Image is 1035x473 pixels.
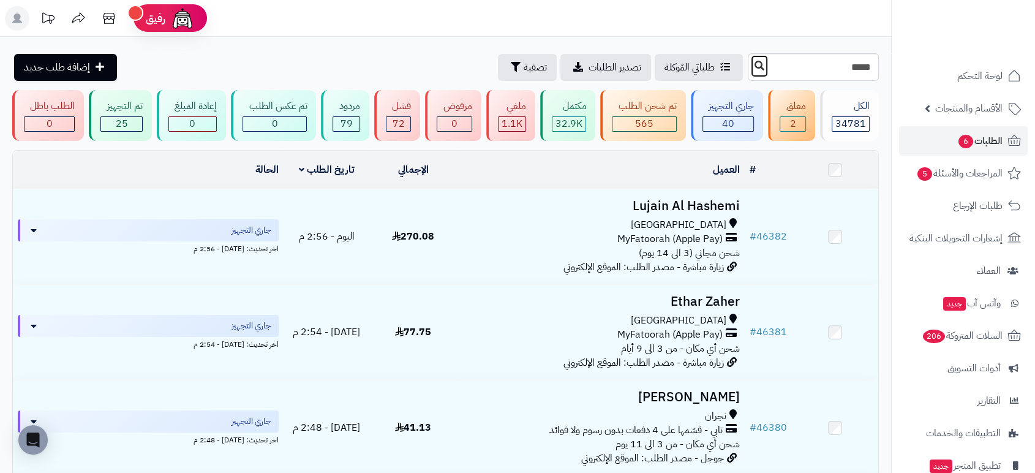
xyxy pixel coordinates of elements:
[688,90,766,141] a: جاري التجهيز 40
[750,162,756,177] a: #
[299,162,355,177] a: تاريخ الطلب
[615,437,740,452] span: شحن أي مكان - من 3 الى 11 يوم
[386,117,410,131] div: 72
[32,6,63,34] a: تحديثات المنصة
[942,295,1001,312] span: وآتس آب
[14,54,117,81] a: إضافة طلب جديد
[952,25,1023,51] img: logo-2.png
[621,341,740,356] span: شحن أي مكان - من 3 الى 9 أيام
[958,135,973,149] span: 6
[395,325,431,339] span: 77.75
[498,54,557,81] button: تصفية
[750,229,787,244] a: #46382
[168,99,217,113] div: إعادة المبلغ
[909,230,1003,247] span: إشعارات التحويلات البنكية
[395,420,431,435] span: 41.13
[231,224,271,236] span: جاري التجهيز
[10,90,86,141] a: الطلب باطل 0
[392,229,434,244] span: 270.08
[832,99,870,113] div: الكل
[18,241,279,254] div: اخر تحديث: [DATE] - 2:56 م
[703,117,753,131] div: 40
[631,314,726,328] span: [GEOGRAPHIC_DATA]
[899,61,1028,91] a: لوحة التحكم
[146,11,165,26] span: رفيق
[333,99,359,113] div: مردود
[154,90,228,141] a: إعادة المبلغ 0
[372,90,423,141] a: فشل 72
[101,117,141,131] div: 25
[953,197,1003,214] span: طلبات الإرجاع
[943,297,966,311] span: جديد
[899,224,1028,253] a: إشعارات التحويلات البنكية
[563,260,724,274] span: زيارة مباشرة - مصدر الطلب: الموقع الإلكتروني
[655,54,743,81] a: طلباتي المُوكلة
[398,162,429,177] a: الإجمالي
[713,162,740,177] a: العميل
[750,420,787,435] a: #46380
[189,116,195,131] span: 0
[116,116,128,131] span: 25
[635,116,653,131] span: 565
[243,99,307,113] div: تم عكس الطلب
[957,132,1003,149] span: الطلبات
[631,218,726,232] span: [GEOGRAPHIC_DATA]
[272,116,278,131] span: 0
[617,328,723,342] span: MyFatoorah (Apple Pay)
[24,117,74,131] div: 0
[549,423,723,437] span: تابي - قسّمها على 4 دفعات بدون رسوم ولا فوائد
[917,167,932,181] span: 5
[780,99,805,113] div: معلق
[18,337,279,350] div: اخر تحديث: [DATE] - 2:54 م
[926,425,1001,442] span: التطبيقات والخدمات
[386,99,411,113] div: فشل
[750,229,756,244] span: #
[780,117,805,131] div: 2
[899,159,1028,188] a: المراجعات والأسئلة5
[18,433,279,445] div: اخر تحديث: [DATE] - 2:48 م
[461,390,740,404] h3: [PERSON_NAME]
[598,90,688,141] a: تم شحن الطلب 565
[498,99,526,113] div: ملغي
[484,90,538,141] a: ملغي 1.1K
[766,90,817,141] a: معلق 2
[293,420,360,435] span: [DATE] - 2:48 م
[750,420,756,435] span: #
[664,60,715,75] span: طلباتي المُوكلة
[170,6,195,31] img: ai-face.png
[935,100,1003,117] span: الأقسام والمنتجات
[930,460,952,473] span: جديد
[437,117,471,131] div: 0
[555,116,582,131] span: 32.9K
[461,199,740,213] h3: Lujain Al Hashemi
[299,229,355,244] span: اليوم - 2:56 م
[612,99,676,113] div: تم شحن الطلب
[18,425,48,455] div: Open Intercom Messenger
[581,451,724,466] span: جوجل - مصدر الطلب: الموقع الإلكتروني
[293,325,360,339] span: [DATE] - 2:54 م
[437,99,472,113] div: مرفوض
[461,295,740,309] h3: Ethar Zaher
[552,117,585,131] div: 32863
[922,327,1003,344] span: السلات المتروكة
[617,232,723,246] span: MyFatoorah (Apple Pay)
[231,320,271,332] span: جاري التجهيز
[947,360,1001,377] span: أدوات التسويق
[502,116,522,131] span: 1.1K
[393,116,405,131] span: 72
[957,67,1003,85] span: لوحة التحكم
[552,99,586,113] div: مكتمل
[899,321,1028,350] a: السلات المتروكة206
[524,60,547,75] span: تصفية
[705,409,726,423] span: نجران
[977,392,1001,409] span: التقارير
[899,191,1028,221] a: طلبات الإرجاع
[243,117,306,131] div: 0
[563,355,724,370] span: زيارة مباشرة - مصدر الطلب: الموقع الإلكتروني
[423,90,483,141] a: مرفوض 0
[24,60,90,75] span: إضافة طلب جديد
[899,354,1028,383] a: أدوات التسويق
[639,246,740,260] span: شحن مجاني (3 الى 14 يوم)
[231,415,271,428] span: جاري التجهيز
[899,289,1028,318] a: وآتس آبجديد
